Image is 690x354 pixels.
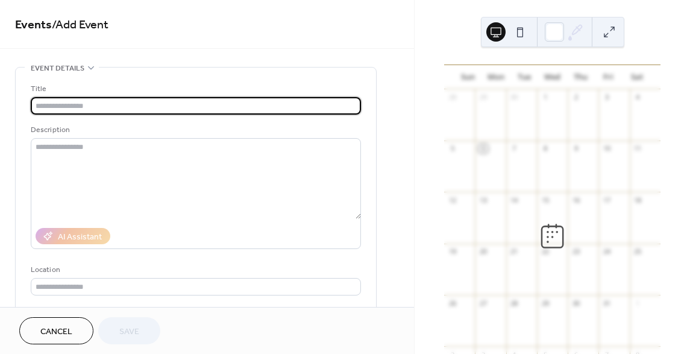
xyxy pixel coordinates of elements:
[31,62,84,75] span: Event details
[541,93,550,102] div: 1
[602,247,611,256] div: 24
[19,317,93,344] button: Cancel
[571,144,580,153] div: 9
[52,13,108,37] span: / Add Event
[45,306,111,318] span: Link to Google Maps
[623,65,651,89] div: Sat
[602,93,611,102] div: 3
[633,93,642,102] div: 4
[478,299,488,308] div: 27
[571,195,580,204] div: 16
[541,299,550,308] div: 29
[31,124,359,136] div: Description
[633,247,642,256] div: 25
[633,299,642,308] div: 1
[448,195,457,204] div: 12
[510,299,519,308] div: 28
[482,65,510,89] div: Mon
[541,144,550,153] div: 8
[454,65,482,89] div: Sun
[541,195,550,204] div: 15
[40,326,72,338] span: Cancel
[595,65,623,89] div: Fri
[602,195,611,204] div: 17
[510,144,519,153] div: 7
[478,144,488,153] div: 6
[478,247,488,256] div: 20
[15,13,52,37] a: Events
[448,144,457,153] div: 5
[566,65,595,89] div: Thu
[633,144,642,153] div: 11
[602,144,611,153] div: 10
[448,93,457,102] div: 28
[538,65,566,89] div: Wed
[510,247,519,256] div: 21
[571,93,580,102] div: 2
[602,299,611,308] div: 31
[448,247,457,256] div: 19
[478,195,488,204] div: 13
[571,247,580,256] div: 23
[31,264,359,276] div: Location
[478,93,488,102] div: 29
[510,65,538,89] div: Tue
[31,83,359,95] div: Title
[541,247,550,256] div: 22
[571,299,580,308] div: 30
[510,93,519,102] div: 30
[510,195,519,204] div: 14
[448,299,457,308] div: 26
[633,195,642,204] div: 18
